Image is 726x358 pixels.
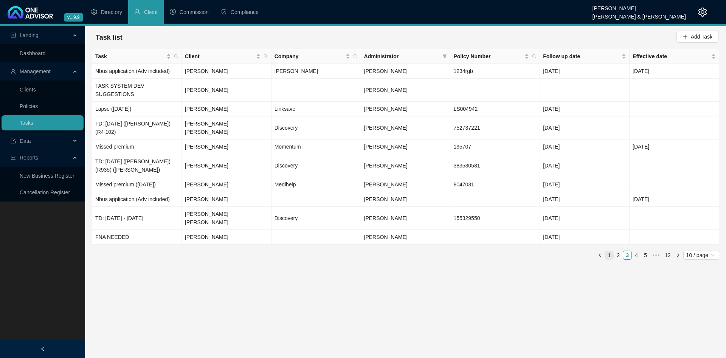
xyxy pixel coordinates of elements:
li: Next 5 Pages [650,251,662,260]
span: line-chart [11,155,16,160]
li: 1 [605,251,614,260]
span: Directory [101,9,122,15]
span: left [598,253,602,257]
a: 4 [632,251,641,259]
span: left [40,346,45,352]
th: Effective date [630,49,719,64]
span: [PERSON_NAME] [364,144,408,150]
td: Lapse ([DATE]) [92,102,182,116]
td: Missed premium ([DATE]) [92,177,182,192]
span: user [134,9,140,15]
span: [PERSON_NAME] [364,234,408,240]
span: search [532,54,537,59]
div: [PERSON_NAME] [593,2,686,10]
a: Dashboard [20,50,46,56]
td: [PERSON_NAME] [PERSON_NAME] [182,207,271,230]
span: [PERSON_NAME] [364,87,408,93]
span: Commission [180,9,209,15]
a: Policies [20,103,38,109]
td: Medihelp [271,177,361,192]
span: search [264,54,268,59]
span: filter [442,54,447,59]
td: [DATE] [540,154,630,177]
span: search [172,51,180,62]
span: Effective date [633,52,710,60]
span: search [174,54,178,59]
span: user [11,69,16,74]
td: Discovery [271,116,361,139]
span: [PERSON_NAME] [364,215,408,221]
td: [DATE] [540,116,630,139]
span: [PERSON_NAME] [364,125,408,131]
td: [DATE] [540,192,630,207]
span: [PERSON_NAME] [364,68,408,74]
td: [DATE] [540,139,630,154]
li: 12 [662,251,673,260]
li: 3 [623,251,632,260]
li: Previous Page [596,251,605,260]
div: Page Size [683,251,719,260]
span: search [531,51,538,62]
span: Company [275,52,344,60]
span: ••• [650,251,662,260]
td: 195707 [450,139,540,154]
td: [PERSON_NAME] [182,177,271,192]
td: Discovery [271,154,361,177]
td: [PERSON_NAME] [182,102,271,116]
button: left [596,251,605,260]
th: Task [92,49,182,64]
td: FNA NEEDED [92,230,182,245]
td: 383530581 [450,154,540,177]
span: Compliance [231,9,259,15]
a: 12 [662,251,673,259]
td: Momentum [271,139,361,154]
td: 8047031 [450,177,540,192]
td: TASK SYSTEM DEV SUGGESTIONS [92,79,182,102]
a: Cancellation Register [20,189,70,195]
span: Task [95,52,165,60]
li: Next Page [673,251,683,260]
td: [PERSON_NAME] [182,79,271,102]
span: Management [20,68,51,74]
td: [PERSON_NAME] [182,64,271,79]
td: [DATE] [540,102,630,116]
td: [DATE] [540,64,630,79]
td: [DATE] [630,139,719,154]
a: 5 [641,251,650,259]
span: Add Task [691,33,712,41]
td: [DATE] [630,64,719,79]
td: TD: [DATE] ([PERSON_NAME]) (R935) ([PERSON_NAME]) [92,154,182,177]
span: safety [221,9,227,15]
td: 1234rgb [450,64,540,79]
th: Policy Number [450,49,540,64]
td: TD: [DATE] - [DATE] [92,207,182,230]
span: [PERSON_NAME] [364,163,408,169]
li: 2 [614,251,623,260]
span: search [352,51,359,62]
td: [PERSON_NAME] [182,154,271,177]
a: Clients [20,87,36,93]
td: TD: [DATE] ([PERSON_NAME]) (R4 102) [92,116,182,139]
span: dollar [170,9,176,15]
span: filter [441,51,448,62]
td: [PERSON_NAME] [182,139,271,154]
span: Landing [20,32,39,38]
td: Linksave [271,102,361,116]
span: setting [91,9,97,15]
span: Administrator [364,52,440,60]
span: [PERSON_NAME] [364,196,408,202]
span: Reports [20,155,38,161]
td: [PERSON_NAME] [182,230,271,245]
th: Company [271,49,361,64]
a: Tasks [20,120,33,126]
td: 752737221 [450,116,540,139]
span: Follow up date [543,52,620,60]
td: [DATE] [630,192,719,207]
span: [PERSON_NAME] [364,106,408,112]
span: import [11,138,16,144]
button: right [673,251,683,260]
span: Policy Number [453,52,523,60]
td: LS004942 [450,102,540,116]
th: Follow up date [540,49,630,64]
td: Missed premium [92,139,182,154]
